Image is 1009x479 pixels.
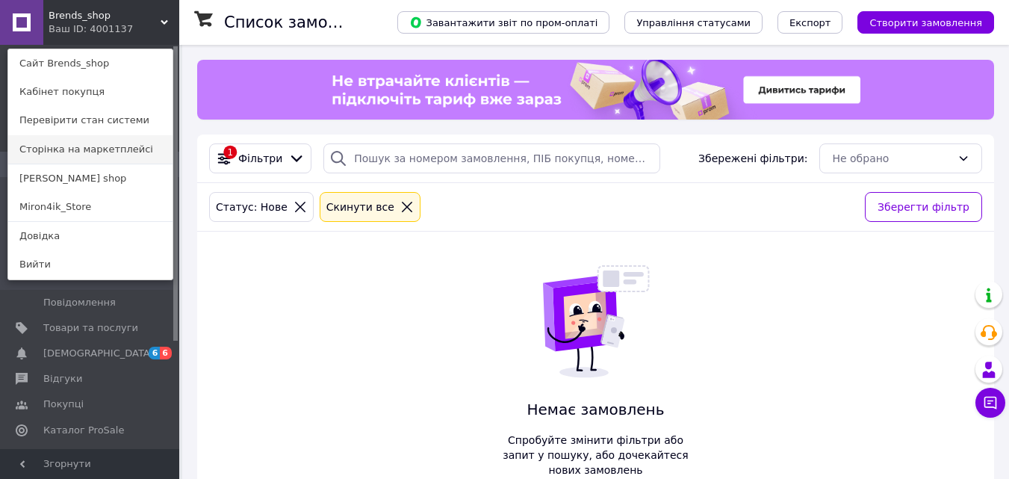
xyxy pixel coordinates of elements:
span: Товари та послуги [43,321,138,335]
div: Cкинути все [323,199,397,215]
span: [DEMOGRAPHIC_DATA] [43,347,154,360]
input: Пошук за номером замовлення, ПІБ покупця, номером телефону, Email, номером накладної [323,143,660,173]
button: Чат з покупцем [975,388,1005,418]
span: Управління статусами [636,17,751,28]
span: Каталог ProSale [43,424,124,437]
div: Статус: Нове [213,199,291,215]
span: Фільтри [238,151,282,166]
button: Створити замовлення [857,11,994,34]
span: Повідомлення [43,296,116,309]
a: Сторінка на маркетплейсі [8,135,173,164]
a: Miron4ik_Store [8,193,173,221]
a: Вийти [8,250,173,279]
span: Покупці [43,398,84,411]
img: 6677453955_w2048_h2048_1536h160_ne_vtrachajte_kl__it_tarif_vzhe_zaraz_1.png [309,60,883,120]
span: Відгуки [43,372,82,386]
span: Завантажити звіт по пром-оплаті [409,16,597,29]
a: Створити замовлення [842,16,994,28]
h1: Список замовлень [224,13,376,31]
span: Створити замовлення [869,17,982,28]
span: Немає замовлень [497,399,695,421]
button: Управління статусами [624,11,763,34]
button: Експорт [777,11,843,34]
span: 6 [160,347,172,359]
button: Завантажити звіт по пром-оплаті [397,11,609,34]
a: Довідка [8,222,173,250]
a: Кабінет покупця [8,78,173,106]
span: Експорт [789,17,831,28]
a: Перевірити стан системи [8,106,173,135]
a: [PERSON_NAME] shop [8,164,173,193]
span: Спробуйте змінити фільтри або запит у пошуку, або дочекайтеся нових замовлень [497,433,695,478]
a: Сайт Brends_shop [8,49,173,78]
div: Ваш ID: 4001137 [49,22,111,36]
span: Brends_shop [49,9,161,22]
div: Не обрано [832,150,951,167]
span: 6 [149,347,161,359]
span: Збережені фільтри: [698,151,807,166]
button: Зберегти фільтр [865,192,982,222]
span: Зберегти фільтр [878,199,969,215]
